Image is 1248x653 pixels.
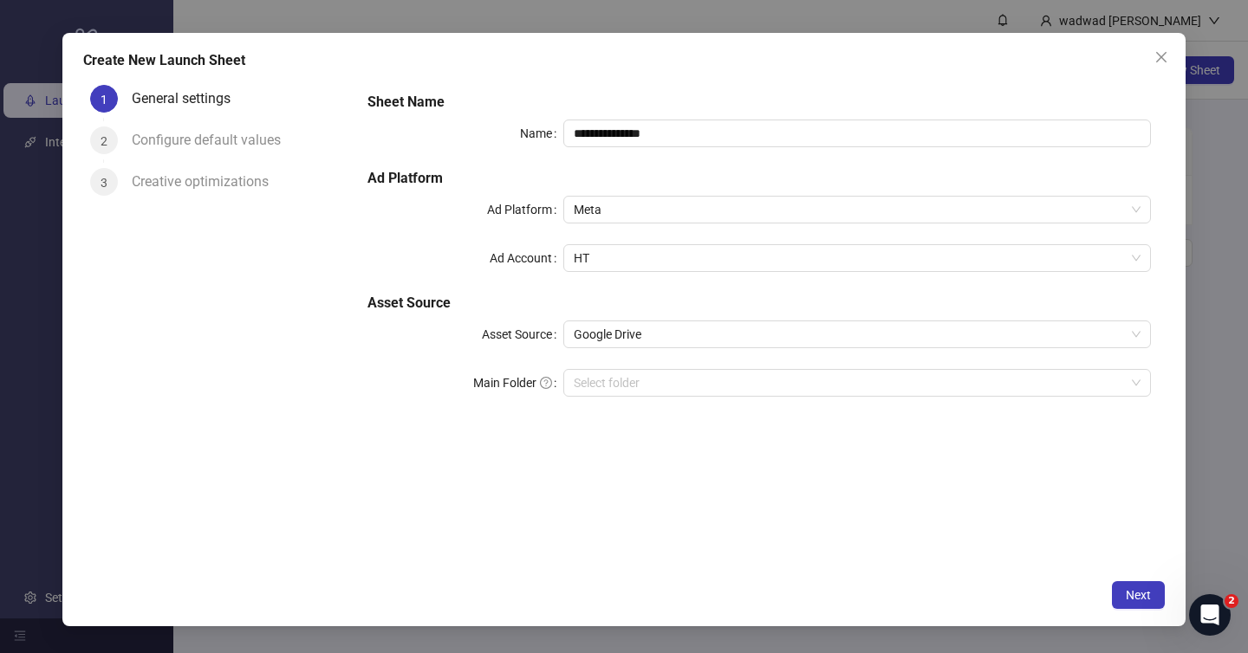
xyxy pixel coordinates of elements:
label: Main Folder [473,369,563,397]
h5: Asset Source [367,293,1151,314]
div: Creative optimizations [132,168,283,196]
span: 3 [101,175,107,189]
button: Next [1112,580,1165,608]
span: 2 [101,133,107,147]
span: Meta [574,197,1141,223]
button: Close [1147,43,1175,71]
span: HT [574,245,1141,271]
h5: Sheet Name [367,92,1151,113]
div: Configure default values [132,126,295,154]
div: Create New Launch Sheet [83,50,1165,71]
span: 1 [101,92,107,106]
label: Asset Source [482,320,563,348]
span: Next [1126,587,1151,601]
h5: Ad Platform [367,168,1151,189]
label: Ad Account [490,244,563,272]
label: Name [520,120,563,147]
div: General settings [132,85,244,113]
label: Ad Platform [487,196,563,223]
iframe: Intercom live chat [1189,594,1231,636]
span: close [1154,50,1168,64]
span: 2 [1225,594,1238,608]
span: Google Drive [574,321,1141,347]
input: Name [563,120,1151,147]
span: question-circle [540,377,552,389]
